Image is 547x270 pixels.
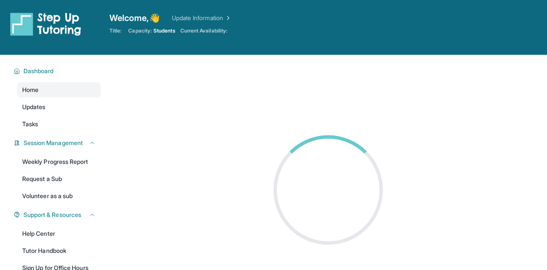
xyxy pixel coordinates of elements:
[180,27,227,34] span: Current Availability:
[17,243,101,258] a: Tutor Handbook
[17,82,101,98] a: Home
[17,154,101,169] a: Weekly Progress Report
[22,103,46,111] span: Updates
[17,99,101,115] a: Updates
[24,211,81,219] span: Support & Resources
[109,27,121,34] span: Title:
[20,139,96,147] button: Session Management
[128,27,152,34] span: Capacity:
[17,171,101,187] a: Request a Sub
[24,139,83,147] span: Session Management
[109,12,160,24] span: Welcome, 👋
[22,86,38,94] span: Home
[20,67,96,75] button: Dashboard
[10,12,81,36] img: logo
[22,120,38,128] span: Tasks
[223,14,232,22] img: Chevron Right
[153,27,175,34] span: Students
[17,116,101,132] a: Tasks
[20,211,96,219] button: Support & Resources
[24,67,54,75] span: Dashboard
[17,226,101,241] a: Help Center
[17,188,101,204] a: Volunteer as a sub
[172,14,232,22] a: Update Information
